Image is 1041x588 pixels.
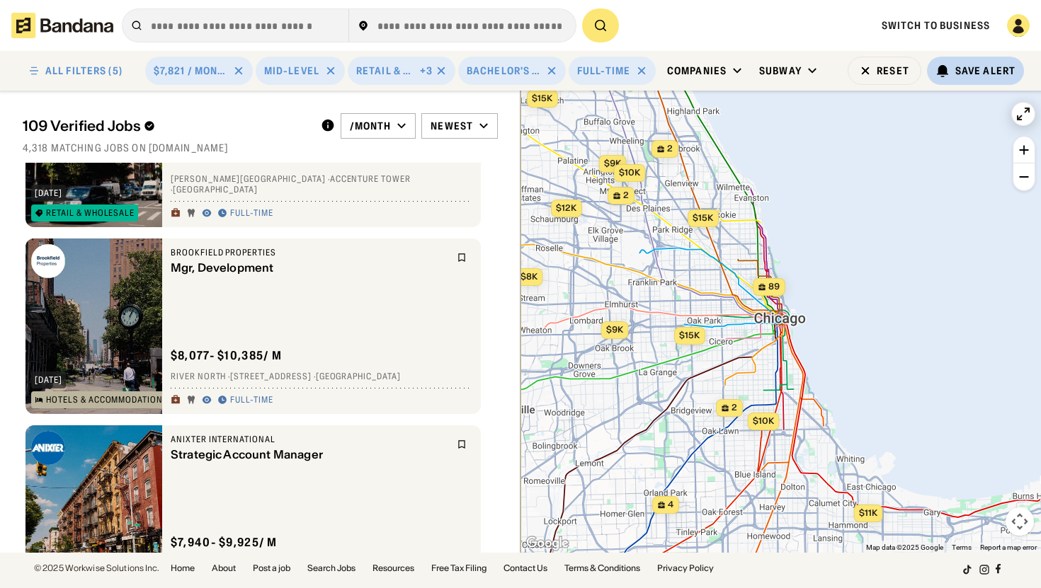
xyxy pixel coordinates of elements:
[623,190,629,202] span: 2
[1006,507,1034,536] button: Map camera controls
[264,64,319,77] div: Mid-Level
[171,448,448,461] div: Strategic Account Manager
[154,64,227,77] div: $7,821 / month
[46,396,163,404] div: Hotels & Accommodation
[532,93,552,103] span: $15k
[980,543,1037,551] a: Report a map error
[693,212,713,223] span: $15k
[858,507,877,518] span: $11k
[520,271,537,282] span: $8k
[577,64,630,77] div: Full-time
[31,244,65,278] img: Brookfield Properties logo
[34,564,159,572] div: © 2025 Workwise Solutions Inc.
[350,120,392,132] div: /month
[524,534,571,553] a: Open this area in Google Maps (opens a new window)
[882,19,990,32] span: Switch to Business
[307,564,355,572] a: Search Jobs
[23,163,498,553] div: grid
[955,64,1016,77] div: Save Alert
[679,330,700,340] span: $15k
[759,64,802,77] div: Subway
[11,13,113,38] img: Bandana logotype
[752,415,773,426] span: $10k
[431,564,487,572] a: Free Tax Filing
[564,564,640,572] a: Terms & Conditions
[420,64,433,77] div: +3
[667,143,673,155] span: 2
[212,564,236,572] a: About
[668,499,673,511] span: 4
[35,189,62,197] div: [DATE]
[605,324,622,335] span: $9k
[667,64,727,77] div: Companies
[171,348,282,363] div: $ 8,077 - $10,385 / m
[372,564,414,572] a: Resources
[866,543,943,551] span: Map data ©2025 Google
[23,142,498,154] div: 4,318 matching jobs on [DOMAIN_NAME]
[877,66,909,76] div: Reset
[603,158,620,168] span: $9k
[171,371,472,383] div: River North · [STREET_ADDRESS] · [GEOGRAPHIC_DATA]
[171,173,472,195] div: [PERSON_NAME][GEOGRAPHIC_DATA] · Accenture Tower · [GEOGRAPHIC_DATA]
[556,202,576,213] span: $12k
[45,66,123,76] div: ALL FILTERS (5)
[171,434,448,445] div: Anixter International
[431,120,473,132] div: Newest
[230,395,273,406] div: Full-time
[23,117,309,134] div: 109 Verified Jobs
[253,564,290,572] a: Post a job
[171,535,278,550] div: $ 7,940 - $9,925 / m
[732,402,737,414] span: 2
[356,64,417,77] div: Retail & Wholesale
[230,208,273,219] div: Full-time
[952,543,972,551] a: Terms (opens in new tab)
[35,376,62,384] div: [DATE]
[467,64,540,77] div: Bachelor's Degree
[768,281,780,293] span: 89
[31,431,65,465] img: Anixter International logo
[657,564,714,572] a: Privacy Policy
[171,261,448,275] div: Mgr, Development
[504,564,547,572] a: Contact Us
[618,167,639,178] span: $10k
[46,209,135,217] div: Retail & Wholesale
[171,564,195,572] a: Home
[171,247,448,258] div: Brookfield Properties
[524,534,571,553] img: Google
